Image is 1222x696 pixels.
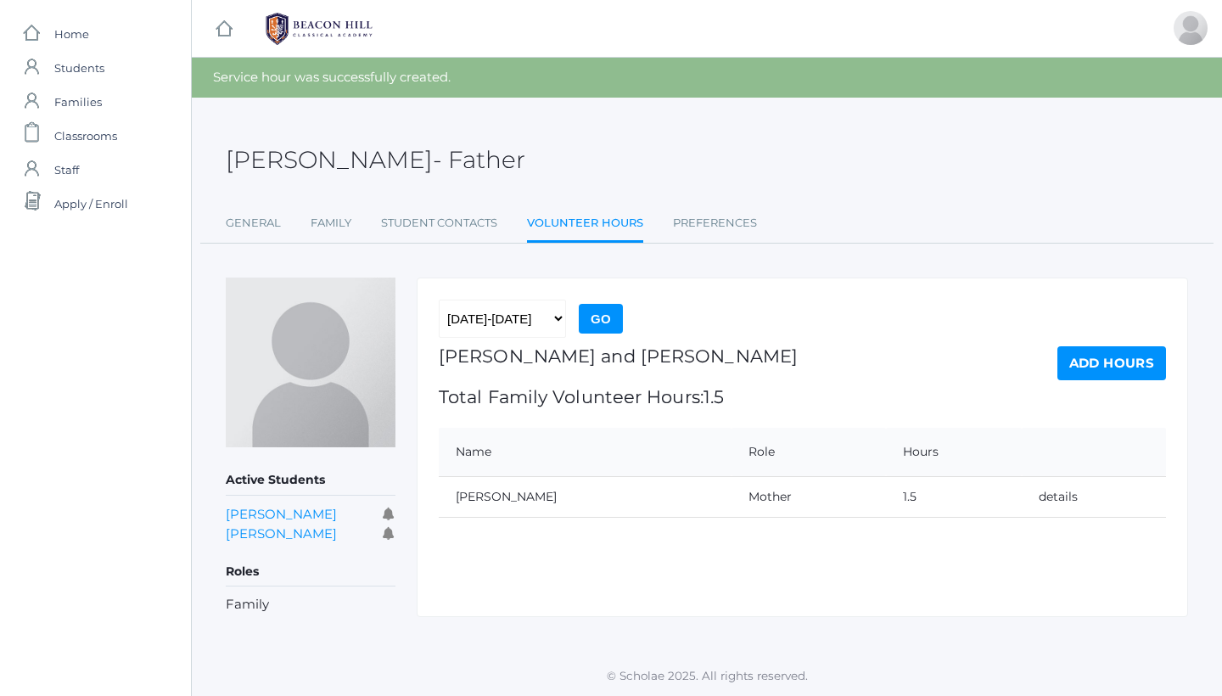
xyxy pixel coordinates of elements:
div: Jason Waite [1174,11,1208,45]
h1: [PERSON_NAME] and [PERSON_NAME] [439,346,798,366]
th: Role [732,428,886,477]
a: details [1039,489,1078,504]
i: Receives communications for this student [383,527,395,540]
span: Apply / Enroll [54,187,128,221]
th: Name [439,428,732,477]
td: 1.5 [886,476,1022,517]
span: Students [54,51,104,85]
th: Hours [886,428,1022,477]
h1: Total Family Volunteer Hours: [439,387,798,407]
p: © Scholae 2025. All rights reserved. [192,667,1222,684]
div: Service hour was successfully created. [192,58,1222,98]
span: 1.5 [703,386,724,407]
a: [PERSON_NAME] [226,525,337,542]
span: Classrooms [54,119,117,153]
a: Add Hours [1057,346,1166,380]
input: Go [579,304,623,334]
img: 1_BHCALogos-05.png [255,8,383,50]
a: Student Contacts [381,206,497,240]
a: General [226,206,281,240]
a: [PERSON_NAME] [226,506,337,522]
a: Preferences [673,206,757,240]
a: Volunteer Hours [527,206,643,243]
h5: Active Students [226,466,395,495]
span: Staff [54,153,79,187]
img: Jason Waite [226,278,395,447]
span: Families [54,85,102,119]
h5: Roles [226,558,395,587]
td: [PERSON_NAME] [439,476,732,517]
a: Family [311,206,351,240]
span: Home [54,17,89,51]
span: - Father [433,145,525,174]
h2: [PERSON_NAME] [226,147,525,173]
td: Mother [732,476,886,517]
i: Receives communications for this student [383,508,395,520]
li: Family [226,595,395,615]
